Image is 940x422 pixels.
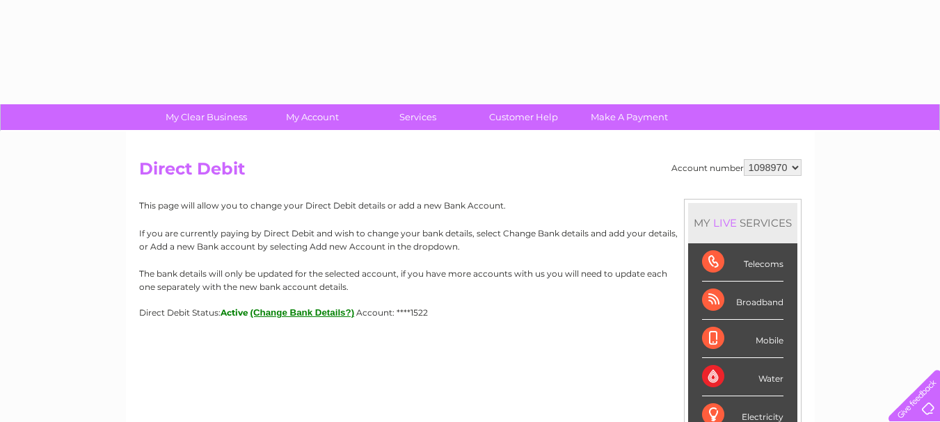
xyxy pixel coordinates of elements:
div: LIVE [710,216,740,229]
div: MY SERVICES [688,203,797,243]
div: Mobile [702,320,783,358]
div: Broadband [702,282,783,320]
p: If you are currently paying by Direct Debit and wish to change your bank details, select Change B... [139,227,802,253]
a: Services [360,104,475,130]
span: Active [221,307,248,318]
a: Make A Payment [572,104,687,130]
div: Telecoms [702,243,783,282]
h2: Direct Debit [139,159,802,186]
div: Direct Debit Status: [139,307,802,318]
div: Account number [671,159,802,176]
button: (Change Bank Details?) [250,307,355,318]
a: My Clear Business [149,104,264,130]
p: The bank details will only be updated for the selected account, if you have more accounts with us... [139,267,802,293]
p: This page will allow you to change your Direct Debit details or add a new Bank Account. [139,199,802,212]
a: Customer Help [466,104,581,130]
a: My Account [255,104,369,130]
div: Water [702,358,783,396]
